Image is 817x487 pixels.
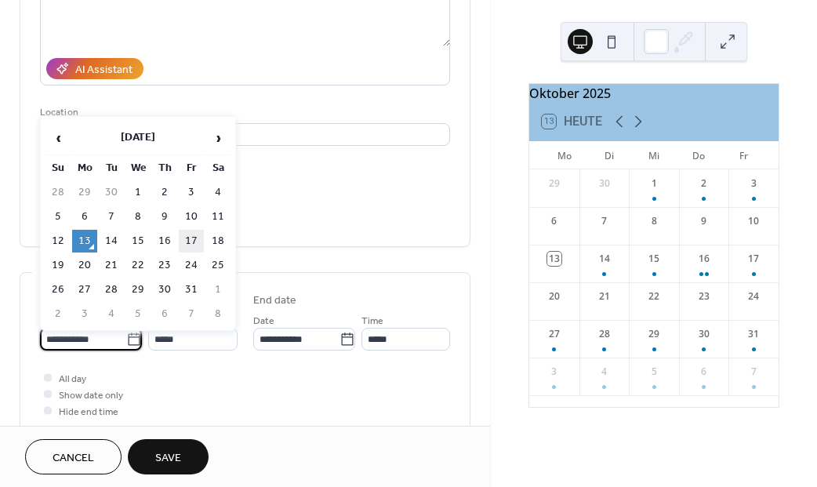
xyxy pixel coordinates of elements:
div: 29 [647,327,661,341]
div: 30 [597,176,612,191]
div: 9 [697,214,711,228]
td: 1 [125,181,151,204]
div: Mo [542,141,586,169]
div: 3 [547,365,561,379]
div: 17 [746,252,761,266]
div: 20 [547,289,561,303]
div: Location [40,104,447,121]
div: 16 [697,252,711,266]
th: [DATE] [72,122,204,155]
td: 24 [179,254,204,277]
td: 8 [205,303,231,325]
span: Cancel [53,450,94,467]
span: All day [59,371,86,387]
td: 12 [45,230,71,253]
td: 29 [125,278,151,301]
div: 3 [746,176,761,191]
div: 7 [597,214,612,228]
td: 17 [179,230,204,253]
div: Oktober 2025 [529,84,779,103]
div: Fr [721,141,766,169]
div: 24 [746,289,761,303]
td: 28 [45,181,71,204]
span: › [206,122,230,154]
td: 30 [99,181,124,204]
td: 4 [99,303,124,325]
td: 27 [72,278,97,301]
div: 2 [697,176,711,191]
th: Tu [99,157,124,180]
div: 8 [647,214,661,228]
span: Time [361,313,383,329]
td: 25 [205,254,231,277]
div: Do [677,141,721,169]
div: AI Assistant [75,62,133,78]
td: 18 [205,230,231,253]
td: 13 [72,230,97,253]
td: 6 [72,205,97,228]
td: 22 [125,254,151,277]
button: AI Assistant [46,58,143,79]
button: Save [128,439,209,474]
td: 15 [125,230,151,253]
td: 4 [205,181,231,204]
td: 6 [152,303,177,325]
span: Show date only [59,387,123,404]
div: 28 [597,327,612,341]
td: 5 [45,205,71,228]
div: Di [586,141,631,169]
button: Cancel [25,439,122,474]
td: 28 [99,278,124,301]
td: 5 [125,303,151,325]
span: Save [155,450,181,467]
td: 9 [152,205,177,228]
div: 13 [547,252,561,266]
td: 26 [45,278,71,301]
th: We [125,157,151,180]
span: Hide end time [59,404,118,420]
span: Date [253,313,274,329]
div: 21 [597,289,612,303]
td: 16 [152,230,177,253]
td: 29 [72,181,97,204]
td: 2 [45,303,71,325]
td: 14 [99,230,124,253]
th: Su [45,157,71,180]
td: 10 [179,205,204,228]
td: 3 [179,181,204,204]
span: ‹ [46,122,70,154]
td: 3 [72,303,97,325]
div: 4 [597,365,612,379]
div: 7 [746,365,761,379]
th: Sa [205,157,231,180]
td: 21 [99,254,124,277]
td: 30 [152,278,177,301]
td: 2 [152,181,177,204]
div: 30 [697,327,711,341]
div: 22 [647,289,661,303]
td: 20 [72,254,97,277]
div: 31 [746,327,761,341]
div: Mi [632,141,677,169]
th: Fr [179,157,204,180]
div: End date [253,293,297,309]
div: 6 [697,365,711,379]
div: 6 [547,214,561,228]
td: 11 [205,205,231,228]
div: 5 [647,365,661,379]
th: Mo [72,157,97,180]
td: 23 [152,254,177,277]
div: 29 [547,176,561,191]
td: 8 [125,205,151,228]
div: 1 [647,176,661,191]
td: 7 [99,205,124,228]
td: 1 [205,278,231,301]
td: 31 [179,278,204,301]
div: 23 [697,289,711,303]
th: Th [152,157,177,180]
td: 7 [179,303,204,325]
div: 15 [647,252,661,266]
td: 19 [45,254,71,277]
div: 14 [597,252,612,266]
